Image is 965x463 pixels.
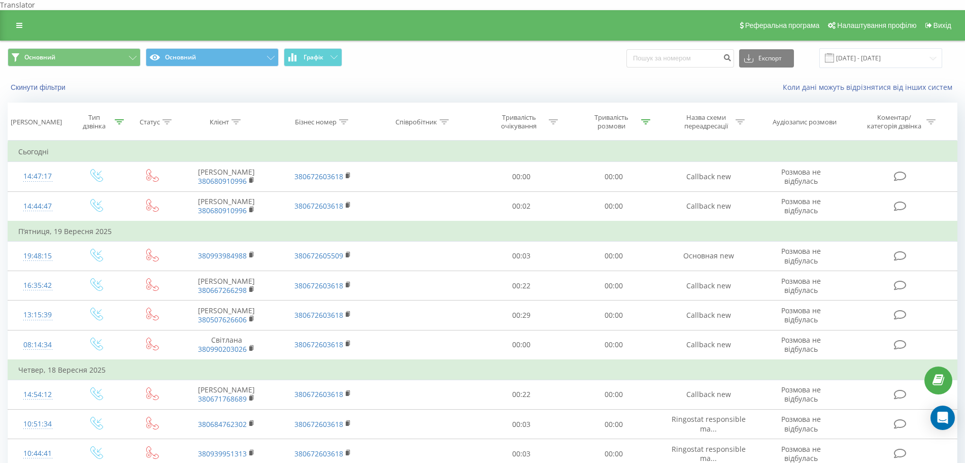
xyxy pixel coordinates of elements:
[783,82,957,92] a: Коли дані можуть відрізнятися вiд інших систем
[18,276,57,295] div: 16:35:42
[198,176,247,186] a: 380680910996
[475,162,568,191] td: 00:00
[475,330,568,360] td: 00:00
[210,118,229,126] div: Клієнт
[18,305,57,325] div: 13:15:39
[781,276,821,295] span: Розмова не відбулась
[568,241,660,271] td: 00:00
[864,113,924,130] div: Коментар/категорія дзвінка
[475,380,568,409] td: 00:22
[745,21,820,29] span: Реферальна програма
[568,162,660,191] td: 00:00
[8,142,957,162] td: Сьогодні
[823,10,920,41] a: Налаштування профілю
[294,201,343,211] a: 380672603618
[679,113,733,130] div: Назва схеми переадресації
[773,118,837,126] div: Аудіозапис розмови
[568,330,660,360] td: 00:00
[475,191,568,221] td: 00:02
[294,172,343,181] a: 380672603618
[781,335,821,354] span: Розмова не відбулась
[178,301,275,330] td: [PERSON_NAME]
[24,53,55,61] span: Основний
[18,335,57,355] div: 08:14:34
[475,410,568,439] td: 00:03
[781,167,821,186] span: Розмова не відбулась
[198,449,247,458] a: 380939951313
[178,191,275,221] td: [PERSON_NAME]
[660,271,757,301] td: Callback new
[294,281,343,290] a: 380672603618
[146,48,279,67] button: Основний
[8,83,71,92] button: Скинути фільтри
[294,449,343,458] a: 380672603618
[8,360,957,380] td: Четвер, 18 Вересня 2025
[18,196,57,216] div: 14:44:47
[568,191,660,221] td: 00:00
[660,330,757,360] td: Callback new
[178,380,275,409] td: [PERSON_NAME]
[76,113,112,130] div: Тип дзвінка
[781,246,821,265] span: Розмова не відбулась
[140,118,160,126] div: Статус
[8,221,957,242] td: П’ятниця, 19 Вересня 2025
[568,301,660,330] td: 00:00
[294,389,343,399] a: 380672603618
[294,310,343,320] a: 380672603618
[930,406,955,430] div: Open Intercom Messenger
[8,48,141,67] button: Основний
[568,380,660,409] td: 00:00
[198,344,247,354] a: 380990203026
[660,162,757,191] td: Callback new
[18,414,57,434] div: 10:51:34
[284,48,342,67] button: Графік
[584,113,639,130] div: Тривалість розмови
[626,49,734,68] input: Пошук за номером
[475,271,568,301] td: 00:22
[198,285,247,295] a: 380667266298
[660,241,757,271] td: Основная new
[18,385,57,405] div: 14:54:12
[294,340,343,349] a: 380672603618
[178,271,275,301] td: [PERSON_NAME]
[304,54,323,61] span: Графік
[739,49,794,68] button: Експорт
[198,206,247,215] a: 380680910996
[395,118,437,126] div: Співробітник
[660,380,757,409] td: Callback new
[781,444,821,463] span: Розмова не відбулась
[672,414,746,433] span: Ringostat responsible ma...
[475,241,568,271] td: 00:03
[178,162,275,191] td: [PERSON_NAME]
[568,271,660,301] td: 00:00
[837,21,916,29] span: Налаштування профілю
[568,410,660,439] td: 00:00
[198,419,247,429] a: 380684762302
[198,251,247,260] a: 380993984988
[18,246,57,266] div: 19:48:15
[294,419,343,429] a: 380672603618
[660,191,757,221] td: Callback new
[198,394,247,404] a: 380671768689
[198,315,247,324] a: 380507626606
[781,196,821,215] span: Розмова не відбулась
[178,330,275,360] td: Світлана
[492,113,546,130] div: Тривалість очікування
[660,301,757,330] td: Callback new
[781,306,821,324] span: Розмова не відбулась
[295,118,337,126] div: Бізнес номер
[18,167,57,186] div: 14:47:17
[934,21,951,29] span: Вихід
[475,301,568,330] td: 00:29
[781,414,821,433] span: Розмова не відбулась
[11,118,62,126] div: [PERSON_NAME]
[294,251,343,260] a: 380672605509
[672,444,746,463] span: Ringostat responsible ma...
[920,10,955,41] a: Вихід
[781,385,821,404] span: Розмова не відбулась
[735,10,823,41] a: Реферальна програма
